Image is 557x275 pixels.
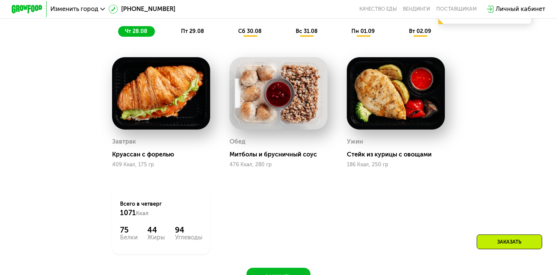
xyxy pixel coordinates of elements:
[347,162,445,168] div: 186 Ккал, 250 гр
[50,6,98,12] span: Изменить город
[347,136,363,148] div: Ужин
[496,5,545,14] div: Личный кабинет
[175,234,203,241] div: Углеводы
[175,225,203,235] div: 94
[436,6,477,12] div: поставщикам
[347,151,451,158] div: Стейк из курицы с овощами
[409,28,431,34] span: вт 02.09
[109,5,175,14] a: [PHONE_NUMBER]
[359,6,397,12] a: Качество еды
[296,28,318,34] span: вс 31.08
[181,28,204,34] span: пт 29.08
[120,209,136,217] span: 1071
[477,234,542,249] div: Заказать
[147,225,165,235] div: 44
[112,151,216,158] div: Круассан с форелью
[403,6,430,12] a: Вендинги
[120,234,138,241] div: Белки
[112,162,210,168] div: 409 Ккал, 175 гр
[229,151,334,158] div: Митболы и брусничный соус
[120,200,203,217] div: Всего в четверг
[351,28,375,34] span: пн 01.09
[229,136,245,148] div: Обед
[136,210,148,217] span: Ккал
[120,225,138,235] div: 75
[147,234,165,241] div: Жиры
[112,136,136,148] div: Завтрак
[125,28,147,34] span: чт 28.08
[238,28,262,34] span: сб 30.08
[229,162,328,168] div: 476 Ккал, 280 гр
